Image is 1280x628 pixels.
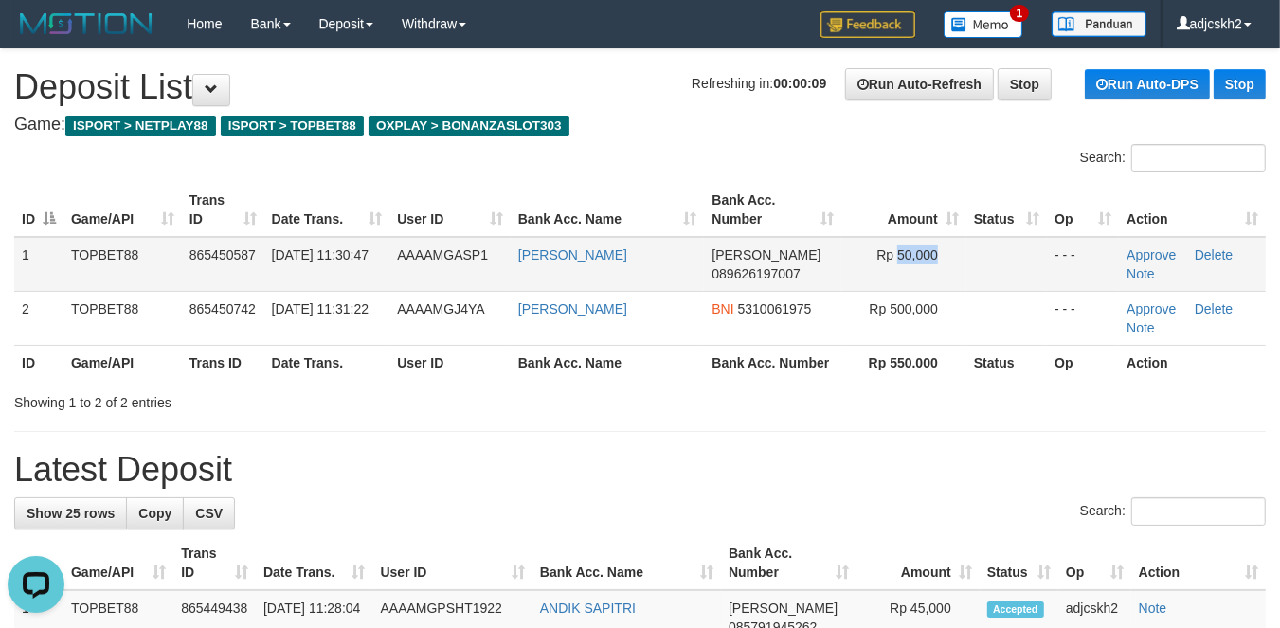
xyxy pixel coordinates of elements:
[1131,497,1266,526] input: Search:
[27,506,115,521] span: Show 25 rows
[182,345,264,380] th: Trans ID
[518,247,627,262] a: [PERSON_NAME]
[14,497,127,529] a: Show 25 rows
[14,345,63,380] th: ID
[63,536,173,590] th: Game/API: activate to sort column ascending
[272,301,369,316] span: [DATE] 11:31:22
[1047,291,1119,345] td: - - -
[540,601,636,616] a: ANDIK SAPITRI
[1080,497,1266,526] label: Search:
[692,76,826,91] span: Refreshing in:
[704,345,841,380] th: Bank Acc. Number
[820,11,915,38] img: Feedback.jpg
[138,506,171,521] span: Copy
[1047,345,1119,380] th: Op
[1119,345,1266,380] th: Action
[712,301,733,316] span: BNI
[1119,183,1266,237] th: Action: activate to sort column ascending
[1131,144,1266,172] input: Search:
[738,301,812,316] span: Copy 5310061975 to clipboard
[256,536,373,590] th: Date Trans.: activate to sort column ascending
[729,601,838,616] span: [PERSON_NAME]
[1047,237,1119,292] td: - - -
[721,536,856,590] th: Bank Acc. Number: activate to sort column ascending
[1139,601,1167,616] a: Note
[65,116,216,136] span: ISPORT > NETPLAY88
[14,237,63,292] td: 1
[1058,536,1131,590] th: Op: activate to sort column ascending
[876,247,938,262] span: Rp 50,000
[389,183,511,237] th: User ID: activate to sort column ascending
[14,386,519,412] div: Showing 1 to 2 of 2 entries
[1127,320,1155,335] a: Note
[1195,301,1233,316] a: Delete
[712,266,800,281] span: Copy 089626197007 to clipboard
[944,11,1023,38] img: Button%20Memo.svg
[966,345,1047,380] th: Status
[8,8,64,64] button: Open LiveChat chat widget
[773,76,826,91] strong: 00:00:09
[1010,5,1030,22] span: 1
[987,601,1044,618] span: Accepted
[704,183,841,237] th: Bank Acc. Number: activate to sort column ascending
[189,247,256,262] span: 865450587
[369,116,569,136] span: OXPLAY > BONANZASLOT303
[126,497,184,529] a: Copy
[173,536,256,590] th: Trans ID: activate to sort column ascending
[841,183,966,237] th: Amount: activate to sort column ascending
[980,536,1058,590] th: Status: activate to sort column ascending
[511,183,705,237] th: Bank Acc. Name: activate to sort column ascending
[1052,11,1146,37] img: panduan.png
[272,247,369,262] span: [DATE] 11:30:47
[845,68,994,100] a: Run Auto-Refresh
[518,301,627,316] a: [PERSON_NAME]
[195,506,223,521] span: CSV
[511,345,705,380] th: Bank Acc. Name
[183,497,235,529] a: CSV
[870,301,938,316] span: Rp 500,000
[14,116,1266,135] h4: Game:
[1047,183,1119,237] th: Op: activate to sort column ascending
[1127,301,1176,316] a: Approve
[14,291,63,345] td: 2
[1127,247,1176,262] a: Approve
[14,68,1266,106] h1: Deposit List
[63,291,182,345] td: TOPBET88
[264,183,390,237] th: Date Trans.: activate to sort column ascending
[63,345,182,380] th: Game/API
[712,247,820,262] span: [PERSON_NAME]
[389,345,511,380] th: User ID
[397,247,488,262] span: AAAAMGASP1
[264,345,390,380] th: Date Trans.
[397,301,484,316] span: AAAAMGJ4YA
[966,183,1047,237] th: Status: activate to sort column ascending
[63,183,182,237] th: Game/API: activate to sort column ascending
[532,536,721,590] th: Bank Acc. Name: activate to sort column ascending
[189,301,256,316] span: 865450742
[14,183,63,237] th: ID: activate to sort column descending
[63,237,182,292] td: TOPBET88
[1080,144,1266,172] label: Search:
[221,116,364,136] span: ISPORT > TOPBET88
[14,9,158,38] img: MOTION_logo.png
[1131,536,1266,590] th: Action: activate to sort column ascending
[182,183,264,237] th: Trans ID: activate to sort column ascending
[1195,247,1233,262] a: Delete
[841,345,966,380] th: Rp 550.000
[14,536,63,590] th: ID: activate to sort column descending
[14,451,1266,489] h1: Latest Deposit
[1214,69,1266,99] a: Stop
[1085,69,1210,99] a: Run Auto-DPS
[998,68,1052,100] a: Stop
[856,536,980,590] th: Amount: activate to sort column ascending
[373,536,532,590] th: User ID: activate to sort column ascending
[1127,266,1155,281] a: Note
